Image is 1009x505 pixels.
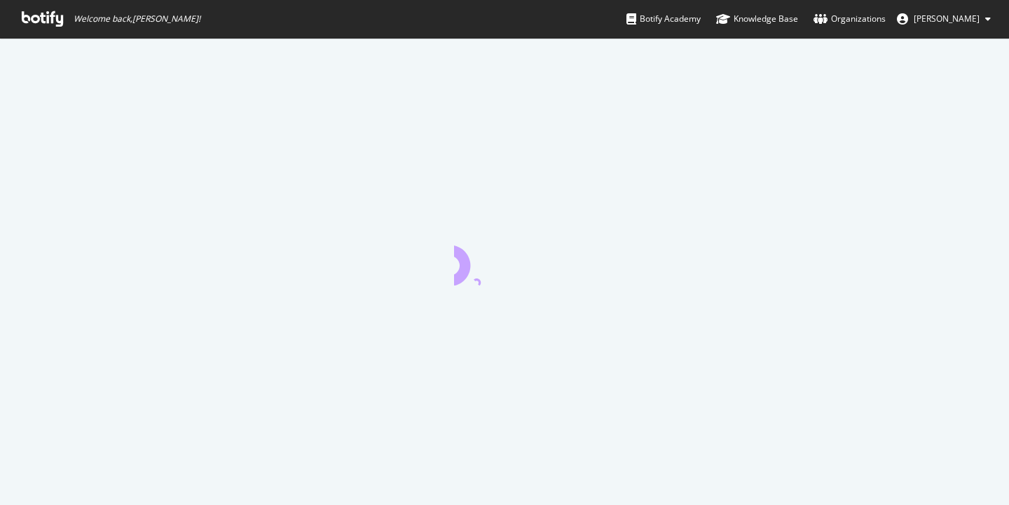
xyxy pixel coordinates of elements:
[814,12,886,26] div: Organizations
[914,13,980,25] span: alexandre J
[886,8,1002,30] button: [PERSON_NAME]
[716,12,798,26] div: Knowledge Base
[454,235,555,285] div: animation
[74,13,200,25] span: Welcome back, [PERSON_NAME] !
[626,12,701,26] div: Botify Academy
